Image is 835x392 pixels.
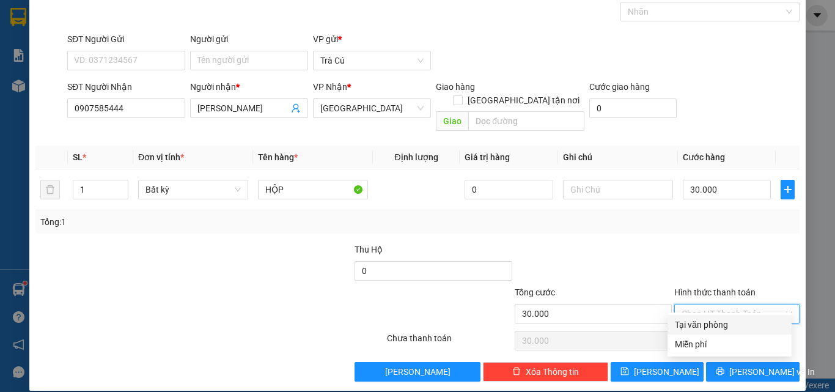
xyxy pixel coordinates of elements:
span: [PERSON_NAME] [634,365,699,379]
button: [PERSON_NAME] [355,362,480,382]
div: SĐT Người Gửi [67,32,185,46]
div: Tại văn phòng [675,318,784,331]
span: save [620,367,629,377]
span: VP Nhận [313,82,347,92]
div: VP gửi [313,32,431,46]
button: save[PERSON_NAME] [611,362,704,382]
div: 0933767208 [79,53,204,70]
span: user-add [291,103,301,113]
span: Sài Gòn [320,99,424,117]
span: Tổng cước [515,287,555,297]
div: [GEOGRAPHIC_DATA] [79,10,204,38]
div: Tổng: 1 [40,215,323,229]
div: Người gửi [190,32,308,46]
div: NI [79,38,204,53]
span: [PERSON_NAME] và In [729,365,815,379]
span: [PERSON_NAME] [385,365,451,379]
input: 0 [465,180,553,199]
span: delete [512,367,521,377]
span: [GEOGRAPHIC_DATA] tận nơi [463,94,584,107]
span: Cước hàng [683,152,725,162]
div: SĐT Người Nhận [67,80,185,94]
span: Định lượng [394,152,438,162]
button: plus [781,180,795,199]
div: Chưa thanh toán [386,331,513,353]
th: Ghi chú [558,146,678,169]
button: deleteXóa Thông tin [483,362,608,382]
div: Trà Cú [10,10,71,25]
span: CC : [78,80,95,93]
span: Bất kỳ [145,180,241,199]
span: Gửi: [10,12,29,24]
span: Thu Hộ [355,245,383,254]
span: SL [73,152,83,162]
span: Xóa Thông tin [526,365,579,379]
span: Đơn vị tính [138,152,184,162]
span: plus [781,185,794,194]
input: Ghi Chú [563,180,673,199]
input: VD: Bàn, Ghế [258,180,368,199]
label: Cước giao hàng [589,82,650,92]
label: Hình thức thanh toán [674,287,756,297]
div: 30.000 [78,77,205,94]
span: Tên hàng [258,152,298,162]
button: printer[PERSON_NAME] và In [706,362,800,382]
div: Người nhận [190,80,308,94]
span: Giao [436,111,468,131]
span: Giá trị hàng [465,152,510,162]
span: printer [716,367,724,377]
span: Giao hàng [436,82,475,92]
div: Miễn phí [675,338,784,351]
input: Cước giao hàng [589,98,677,118]
button: delete [40,180,60,199]
input: Dọc đường [468,111,584,131]
span: Nhận: [79,10,109,23]
span: Trà Cú [320,51,424,70]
